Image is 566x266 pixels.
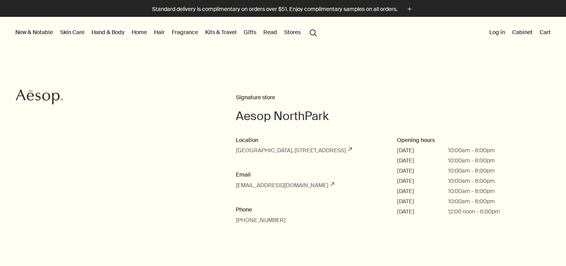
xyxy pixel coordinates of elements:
a: Skin Care [59,27,86,37]
button: Cart [538,27,552,37]
span: [DATE] [397,187,448,195]
svg: Aesop [16,89,63,105]
span: [DATE] [397,197,448,206]
span: 10:00am - 8:00pm [448,187,495,195]
p: Standard delivery is complimentary on orders over $51. Enjoy complimentary samples on all orders. [152,5,397,13]
button: Log in [488,27,507,37]
h2: Signature store [236,93,558,102]
span: [DATE] [397,146,448,155]
span: 10:00am - 8:00pm [448,167,495,175]
button: Stores [283,27,302,37]
a: Home [130,27,149,37]
span: 10:00am - 8:00pm [448,197,495,206]
button: New & Notable [14,27,55,37]
h1: Aesop NorthPark [236,108,558,124]
a: Aesop [14,87,65,109]
span: [DATE] [397,167,448,175]
span: [DATE] [397,157,448,165]
h2: Phone [236,205,381,215]
nav: supplementary [488,17,552,48]
span: 10:00am - 8:00pm [448,177,495,185]
span: [DATE] [397,208,448,216]
a: Read [262,27,279,37]
a: [GEOGRAPHIC_DATA], [STREET_ADDRESS] [236,147,352,154]
span: 10:00am - 8:00pm [448,157,495,165]
span: 10:00am - 8:00pm [448,146,495,155]
h2: Location [236,136,381,145]
a: [PHONE_NUMBER] [236,217,285,224]
a: Fragrance [170,27,200,37]
nav: primary [14,17,320,48]
a: Kits & Travel [204,27,238,37]
a: Hand & Body [90,27,126,37]
a: [EMAIL_ADDRESS][DOMAIN_NAME] [236,182,334,189]
a: Cabinet [511,27,534,37]
span: [DATE] [397,177,448,185]
button: Open search [306,25,320,40]
span: 12:00 noon - 6:00pm [448,208,500,216]
h2: Opening hours [397,136,542,145]
button: Standard delivery is complimentary on orders over $51. Enjoy complimentary samples on all orders. [152,5,414,14]
a: Gifts [242,27,258,37]
a: Hair [153,27,166,37]
h2: Email [236,170,381,180]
